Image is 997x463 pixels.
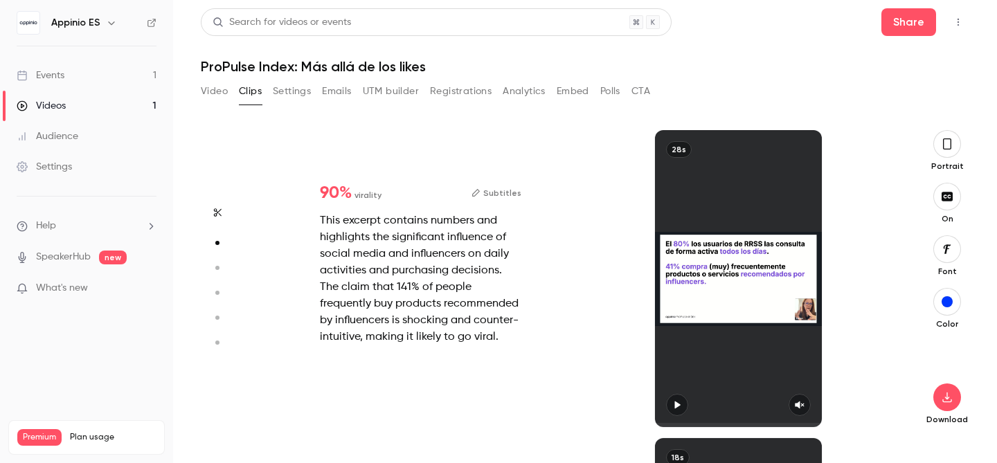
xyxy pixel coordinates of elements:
[557,80,589,102] button: Embed
[201,58,969,75] h1: ProPulse Index: Más allá de los likes
[430,80,492,102] button: Registrations
[36,250,91,264] a: SpeakerHub
[925,161,969,172] p: Portrait
[17,160,72,174] div: Settings
[36,219,56,233] span: Help
[925,414,969,425] p: Download
[99,251,127,264] span: new
[70,432,156,443] span: Plan usage
[471,185,521,201] button: Subtitles
[213,15,351,30] div: Search for videos or events
[363,80,419,102] button: UTM builder
[631,80,650,102] button: CTA
[925,266,969,277] p: Font
[320,212,521,345] div: This excerpt contains numbers and highlights the significant influence of social media and influe...
[17,99,66,113] div: Videos
[36,281,88,296] span: What's new
[503,80,546,102] button: Analytics
[925,318,969,329] p: Color
[273,80,311,102] button: Settings
[17,69,64,82] div: Events
[17,12,39,34] img: Appinio ES
[239,80,262,102] button: Clips
[881,8,936,36] button: Share
[600,80,620,102] button: Polls
[947,11,969,33] button: Top Bar Actions
[17,129,78,143] div: Audience
[17,219,156,233] li: help-dropdown-opener
[201,80,228,102] button: Video
[322,80,351,102] button: Emails
[925,213,969,224] p: On
[51,16,100,30] h6: Appinio ES
[17,429,62,446] span: Premium
[320,185,352,201] span: 90 %
[354,189,381,201] span: virality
